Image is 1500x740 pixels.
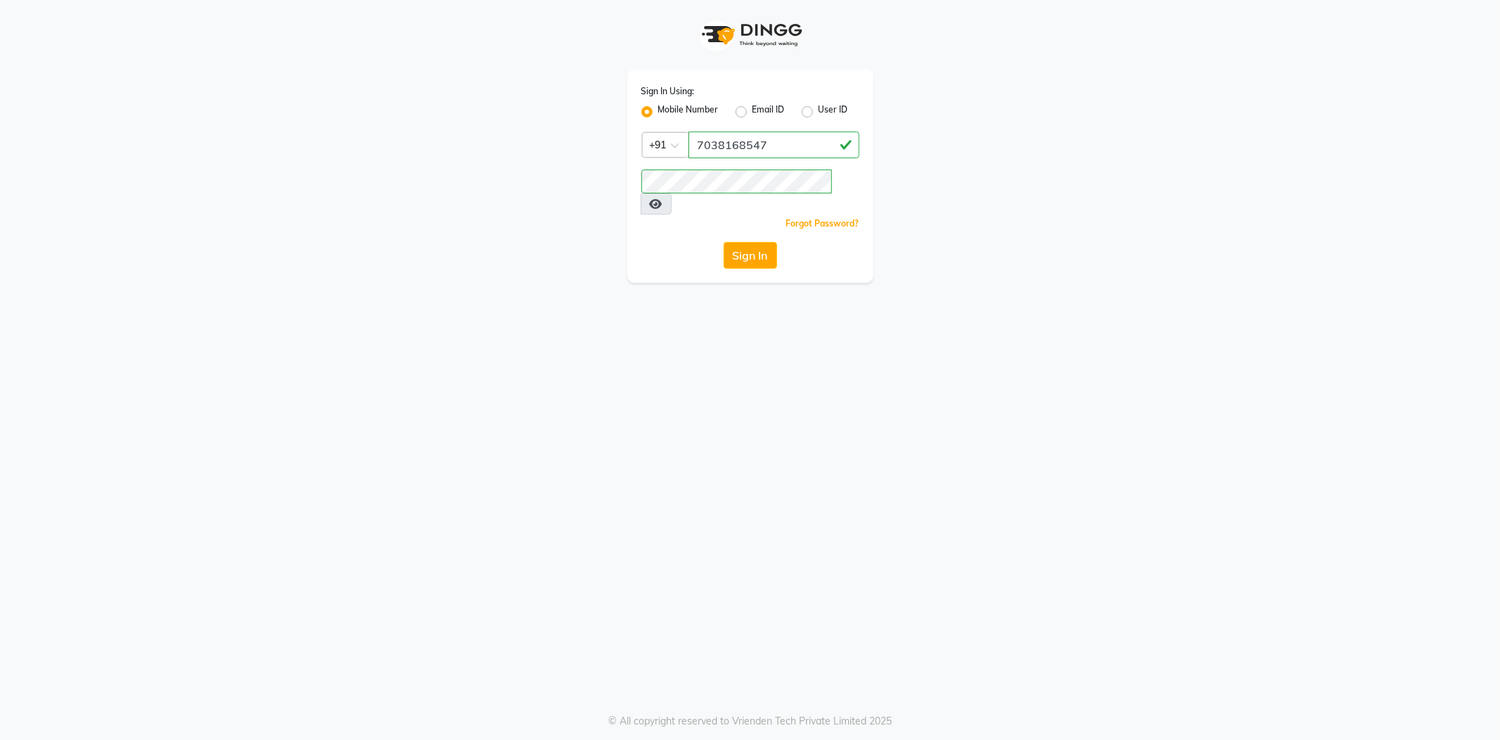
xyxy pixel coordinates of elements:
label: Mobile Number [658,103,719,120]
input: Username [641,170,833,193]
a: Forgot Password? [786,218,859,229]
label: Email ID [752,103,785,120]
label: Sign In Using: [641,85,695,98]
button: Sign In [724,242,777,269]
img: logo1.svg [694,14,807,56]
label: User ID [819,103,848,120]
input: Username [688,132,859,158]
